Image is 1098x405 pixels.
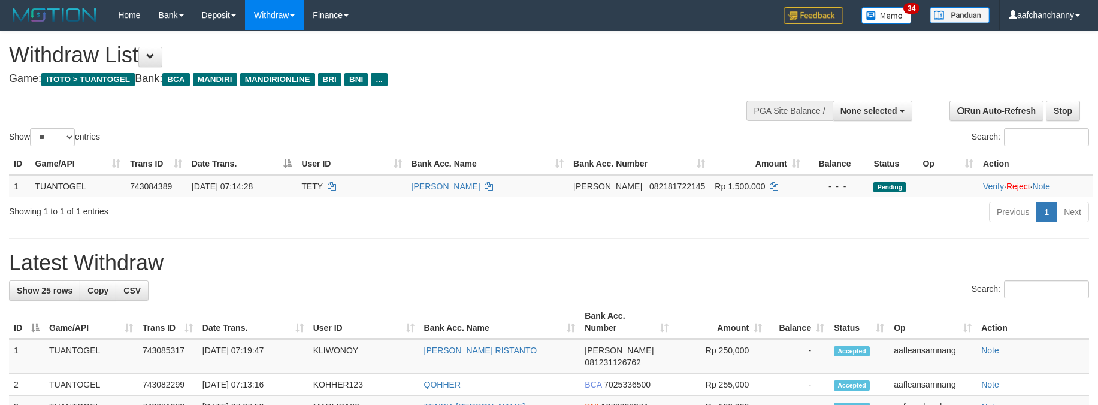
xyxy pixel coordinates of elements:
a: Note [981,346,999,355]
a: Copy [80,280,116,301]
th: Amount: activate to sort column ascending [710,153,804,175]
a: CSV [116,280,149,301]
img: panduan.png [930,7,990,23]
h4: Game: Bank: [9,73,720,85]
th: Balance [805,153,869,175]
td: 1 [9,339,44,374]
td: Rp 250,000 [673,339,767,374]
span: None selected [840,106,897,116]
td: aafleansamnang [889,339,976,374]
span: Accepted [834,380,870,391]
h1: Latest Withdraw [9,251,1089,275]
th: Trans ID: activate to sort column ascending [138,305,198,339]
td: TUANTOGEL [44,339,138,374]
div: Showing 1 to 1 of 1 entries [9,201,449,217]
a: Note [1032,182,1050,191]
span: [PERSON_NAME] [585,346,654,355]
span: ITOTO > TUANTOGEL [41,73,135,86]
span: 34 [903,3,919,14]
span: Copy [87,286,108,295]
td: 1 [9,175,31,197]
td: aafleansamnang [889,374,976,396]
td: 743085317 [138,339,198,374]
span: MANDIRI [193,73,237,86]
img: Feedback.jpg [784,7,843,24]
img: Button%20Memo.svg [861,7,912,24]
a: Show 25 rows [9,280,80,301]
span: TETY [301,182,323,191]
span: BNI [344,73,368,86]
td: KLIWONOY [308,339,419,374]
span: Rp 1.500.000 [715,182,765,191]
th: Bank Acc. Number: activate to sort column ascending [580,305,673,339]
th: Amount: activate to sort column ascending [673,305,767,339]
th: Date Trans.: activate to sort column ascending [198,305,308,339]
span: Accepted [834,346,870,356]
a: Run Auto-Refresh [949,101,1043,121]
th: Status [869,153,918,175]
span: CSV [123,286,141,295]
td: TUANTOGEL [31,175,126,197]
a: [PERSON_NAME] RISTANTO [424,346,537,355]
th: Trans ID: activate to sort column ascending [125,153,187,175]
td: TUANTOGEL [44,374,138,396]
th: Bank Acc. Name: activate to sort column ascending [419,305,580,339]
a: 1 [1036,202,1057,222]
th: Bank Acc. Name: activate to sort column ascending [407,153,569,175]
a: Stop [1046,101,1080,121]
th: Status: activate to sort column ascending [829,305,889,339]
span: Copy 7025336500 to clipboard [604,380,651,389]
th: ID: activate to sort column descending [9,305,44,339]
td: KOHHER123 [308,374,419,396]
span: Copy 082181722145 to clipboard [649,182,705,191]
span: Pending [873,182,906,192]
input: Search: [1004,128,1089,146]
div: - - - [810,180,864,192]
td: - [767,374,829,396]
td: - [767,339,829,374]
div: PGA Site Balance / [746,101,833,121]
a: Next [1056,202,1089,222]
button: None selected [833,101,912,121]
span: BCA [162,73,189,86]
span: BRI [318,73,341,86]
td: 2 [9,374,44,396]
span: ... [371,73,387,86]
th: ID [9,153,31,175]
a: [PERSON_NAME] [412,182,480,191]
span: MANDIRIONLINE [240,73,315,86]
a: Reject [1006,182,1030,191]
td: [DATE] 07:13:16 [198,374,308,396]
label: Search: [972,128,1089,146]
a: Verify [983,182,1004,191]
label: Show entries [9,128,100,146]
th: User ID: activate to sort column ascending [308,305,419,339]
label: Search: [972,280,1089,298]
span: Show 25 rows [17,286,72,295]
th: Op: activate to sort column ascending [918,153,978,175]
a: Previous [989,202,1037,222]
input: Search: [1004,280,1089,298]
th: Balance: activate to sort column ascending [767,305,829,339]
span: [DATE] 07:14:28 [192,182,253,191]
th: Action [978,153,1093,175]
span: Copy 081231126762 to clipboard [585,358,640,367]
th: Date Trans.: activate to sort column descending [187,153,297,175]
td: 743082299 [138,374,198,396]
h1: Withdraw List [9,43,720,67]
td: · · [978,175,1093,197]
th: Game/API: activate to sort column ascending [31,153,126,175]
span: 743084389 [130,182,172,191]
a: Note [981,380,999,389]
select: Showentries [30,128,75,146]
td: [DATE] 07:19:47 [198,339,308,374]
img: MOTION_logo.png [9,6,100,24]
td: Rp 255,000 [673,374,767,396]
th: Bank Acc. Number: activate to sort column ascending [568,153,710,175]
th: Action [976,305,1089,339]
span: BCA [585,380,601,389]
th: Op: activate to sort column ascending [889,305,976,339]
a: QOHHER [424,380,461,389]
th: User ID: activate to sort column ascending [297,153,406,175]
th: Game/API: activate to sort column ascending [44,305,138,339]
